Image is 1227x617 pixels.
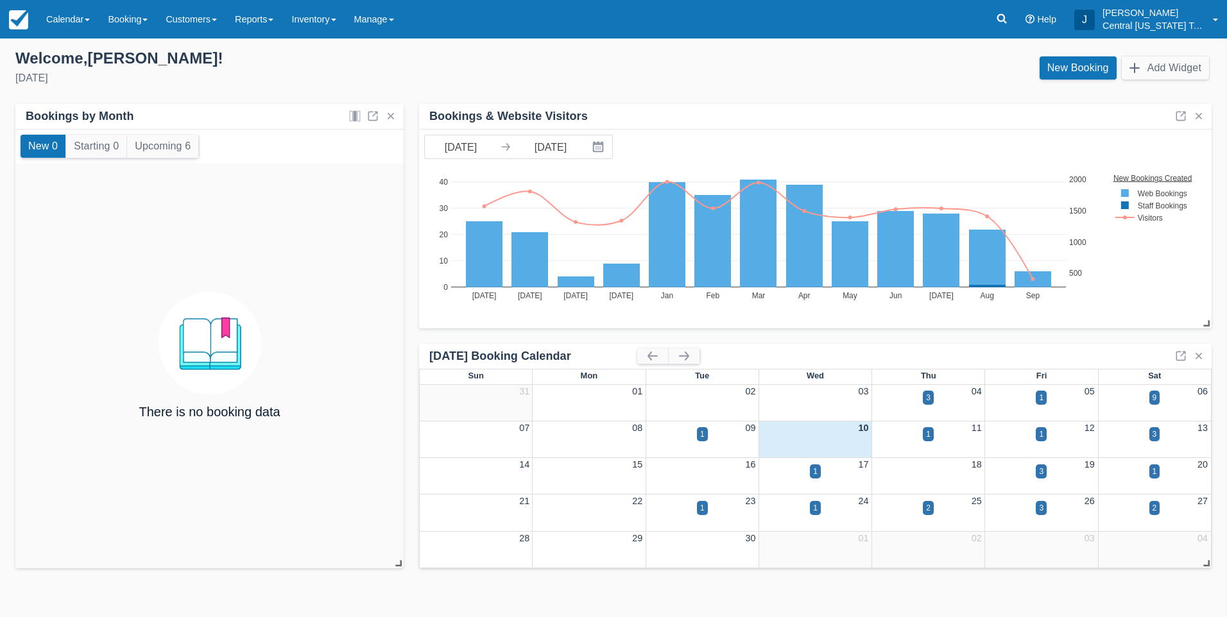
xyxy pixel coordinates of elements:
[519,386,529,396] a: 31
[926,502,931,514] div: 2
[1074,10,1095,30] div: J
[15,71,603,86] div: [DATE]
[519,459,529,469] a: 14
[1197,459,1208,469] a: 20
[1153,392,1157,403] div: 9
[581,371,598,380] span: Mon
[159,292,261,394] img: booking.png
[813,466,818,477] div: 1
[926,428,931,440] div: 1
[66,135,126,158] button: Starting 0
[1103,19,1205,32] p: Central [US_STATE] Tours
[695,371,709,380] span: Tue
[859,423,869,433] a: 10
[926,392,931,403] div: 3
[859,496,869,506] a: 24
[1197,423,1208,433] a: 13
[26,109,134,124] div: Bookings by Month
[972,496,982,506] a: 25
[807,371,824,380] span: Wed
[429,109,588,124] div: Bookings & Website Visitors
[972,423,982,433] a: 11
[700,502,705,514] div: 1
[21,135,65,158] button: New 0
[1039,466,1043,477] div: 3
[515,135,587,158] input: End Date
[632,459,642,469] a: 15
[921,371,936,380] span: Thu
[1148,371,1161,380] span: Sat
[1085,386,1095,396] a: 05
[519,533,529,543] a: 28
[700,428,705,440] div: 1
[745,459,755,469] a: 16
[1153,466,1157,477] div: 1
[1085,496,1095,506] a: 26
[1025,15,1034,24] i: Help
[745,386,755,396] a: 02
[1036,371,1047,380] span: Fri
[745,423,755,433] a: 09
[745,533,755,543] a: 30
[519,496,529,506] a: 21
[1153,502,1157,514] div: 2
[632,496,642,506] a: 22
[1103,6,1205,19] p: [PERSON_NAME]
[972,459,982,469] a: 18
[1039,428,1043,440] div: 1
[127,135,198,158] button: Upcoming 6
[632,386,642,396] a: 01
[813,502,818,514] div: 1
[1085,423,1095,433] a: 12
[1039,502,1043,514] div: 3
[1085,533,1095,543] a: 03
[972,386,982,396] a: 04
[1115,173,1194,182] text: New Bookings Created
[1039,392,1043,403] div: 1
[859,386,869,396] a: 03
[972,533,982,543] a: 02
[859,459,869,469] a: 17
[1040,56,1117,80] a: New Booking
[425,135,497,158] input: Start Date
[15,49,603,68] div: Welcome , [PERSON_NAME] !
[632,423,642,433] a: 08
[1197,533,1208,543] a: 04
[429,349,637,364] div: [DATE] Booking Calendar
[632,533,642,543] a: 29
[1085,459,1095,469] a: 19
[139,405,280,419] h4: There is no booking data
[1122,56,1209,80] button: Add Widget
[1197,386,1208,396] a: 06
[745,496,755,506] a: 23
[468,371,483,380] span: Sun
[587,135,612,158] button: Interact with the calendar and add the check-in date for your trip.
[1197,496,1208,506] a: 27
[9,10,28,30] img: checkfront-main-nav-mini-logo.png
[519,423,529,433] a: 07
[859,533,869,543] a: 01
[1153,428,1157,440] div: 3
[1037,14,1056,24] span: Help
